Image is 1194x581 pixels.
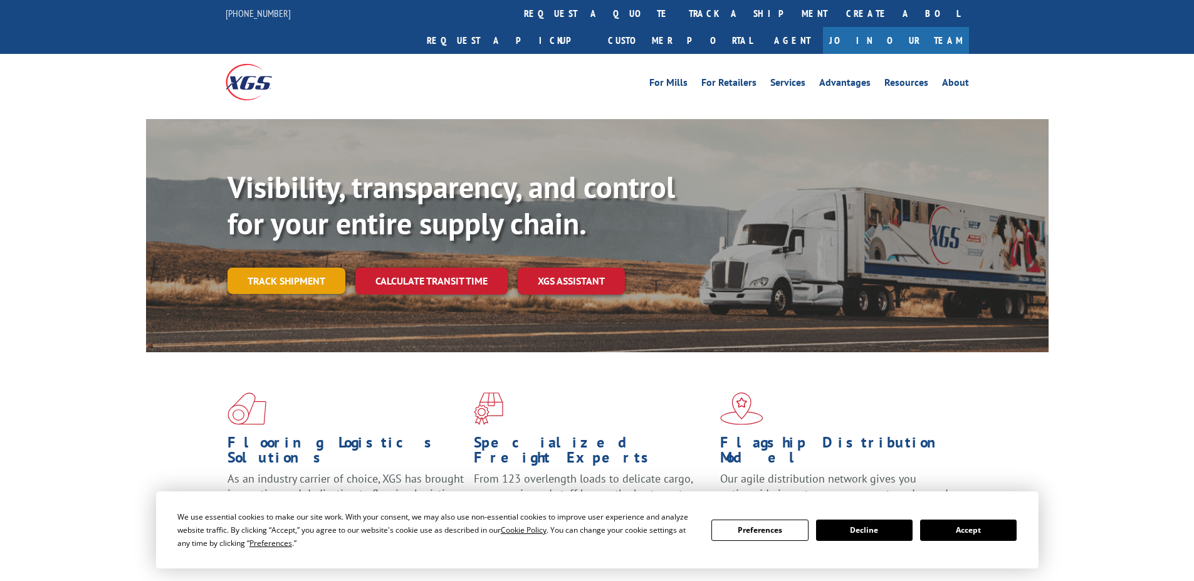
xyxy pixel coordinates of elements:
span: Cookie Policy [501,525,547,535]
div: We use essential cookies to make our site work. With your consent, we may also use non-essential ... [177,510,696,550]
button: Decline [816,520,913,541]
img: xgs-icon-flagship-distribution-model-red [720,392,763,425]
h1: Flooring Logistics Solutions [228,435,464,471]
a: Agent [762,27,823,54]
a: Advantages [819,78,871,92]
a: Resources [884,78,928,92]
a: Customer Portal [599,27,762,54]
a: Track shipment [228,268,345,294]
a: Services [770,78,805,92]
a: [PHONE_NUMBER] [226,7,291,19]
button: Accept [920,520,1017,541]
a: For Mills [649,78,688,92]
a: For Retailers [701,78,757,92]
div: Cookie Consent Prompt [156,491,1039,568]
b: Visibility, transparency, and control for your entire supply chain. [228,167,675,243]
span: Our agile distribution network gives you nationwide inventory management on demand. [720,471,951,501]
button: Preferences [711,520,808,541]
a: Calculate transit time [355,268,508,295]
h1: Specialized Freight Experts [474,435,711,471]
h1: Flagship Distribution Model [720,435,957,471]
p: From 123 overlength loads to delicate cargo, our experienced staff knows the best way to move you... [474,471,711,527]
a: XGS ASSISTANT [518,268,625,295]
img: xgs-icon-total-supply-chain-intelligence-red [228,392,266,425]
span: Preferences [249,538,292,548]
span: As an industry carrier of choice, XGS has brought innovation and dedication to flooring logistics... [228,471,464,516]
img: xgs-icon-focused-on-flooring-red [474,392,503,425]
a: Join Our Team [823,27,969,54]
a: About [942,78,969,92]
a: Request a pickup [417,27,599,54]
